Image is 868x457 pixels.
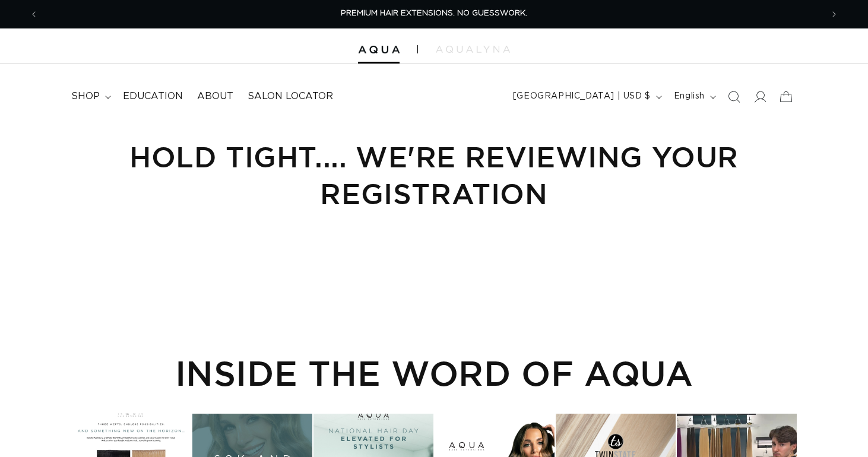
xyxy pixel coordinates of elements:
[123,90,183,103] span: Education
[240,83,340,110] a: Salon Locator
[190,83,240,110] a: About
[71,90,100,103] span: shop
[721,84,747,110] summary: Search
[667,85,721,108] button: English
[506,85,667,108] button: [GEOGRAPHIC_DATA] | USD $
[436,46,510,53] img: aqualyna.com
[71,353,797,393] h2: INSIDE THE WORD OF AQUA
[71,138,797,212] h1: Hold Tight.... we're reviewing your Registration
[197,90,233,103] span: About
[821,3,847,26] button: Next announcement
[21,3,47,26] button: Previous announcement
[513,90,651,103] span: [GEOGRAPHIC_DATA] | USD $
[674,90,705,103] span: English
[341,9,527,17] span: PREMIUM HAIR EXTENSIONS. NO GUESSWORK.
[358,46,400,54] img: Aqua Hair Extensions
[64,83,116,110] summary: shop
[116,83,190,110] a: Education
[248,90,333,103] span: Salon Locator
